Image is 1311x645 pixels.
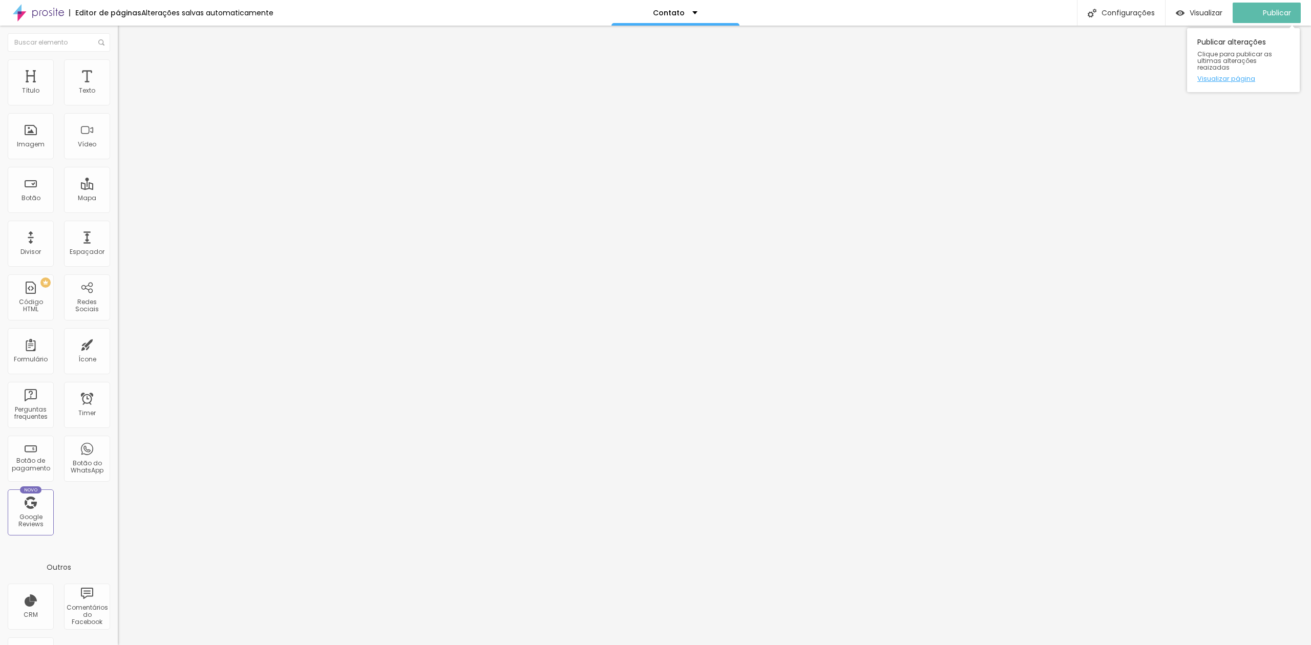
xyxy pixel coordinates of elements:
div: Divisor [20,248,41,255]
div: CRM [24,611,38,618]
p: Contato [653,9,685,16]
div: Redes Sociais [67,298,107,313]
div: Comentários do Facebook [67,604,107,626]
span: Clique para publicar as ultimas alterações reaizadas [1197,51,1289,71]
img: Icone [98,39,104,46]
div: Título [22,87,39,94]
div: Google Reviews [10,513,51,528]
div: Editor de páginas [69,9,141,16]
div: Código HTML [10,298,51,313]
div: Timer [78,410,96,417]
div: Formulário [14,356,48,363]
div: Botão do WhatsApp [67,460,107,475]
div: Ícone [78,356,96,363]
div: Espaçador [70,248,104,255]
div: Publicar alterações [1187,28,1300,92]
span: Publicar [1263,9,1291,17]
div: Mapa [78,195,96,202]
div: Novo [20,486,42,493]
button: Visualizar [1166,3,1233,23]
span: Visualizar [1190,9,1222,17]
div: Vídeo [78,141,96,148]
div: Perguntas frequentes [10,406,51,421]
div: Botão de pagamento [10,457,51,472]
a: Visualizar página [1197,75,1289,82]
img: view-1.svg [1176,9,1185,17]
div: Imagem [17,141,45,148]
img: Icone [1088,9,1096,17]
div: Alterações salvas automaticamente [141,9,273,16]
input: Buscar elemento [8,33,110,52]
div: Texto [79,87,95,94]
div: Botão [22,195,40,202]
iframe: Editor [118,26,1311,645]
button: Publicar [1233,3,1301,23]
